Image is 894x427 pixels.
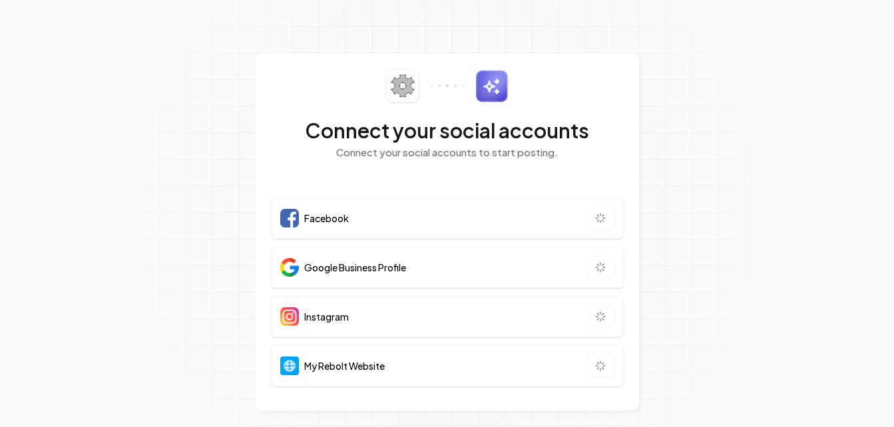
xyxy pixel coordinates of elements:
[475,70,508,102] img: sparkles.svg
[430,84,465,87] img: connector-dots.svg
[280,356,299,375] img: Website
[280,209,299,227] img: Facebook
[272,145,623,160] p: Connect your social accounts to start posting.
[280,307,299,326] img: Instagram
[304,261,406,274] span: Google Business Profile
[280,258,299,277] img: Google
[304,212,349,225] span: Facebook
[272,118,623,142] h2: Connect your social accounts
[304,359,385,372] span: My Rebolt Website
[304,310,349,323] span: Instagram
